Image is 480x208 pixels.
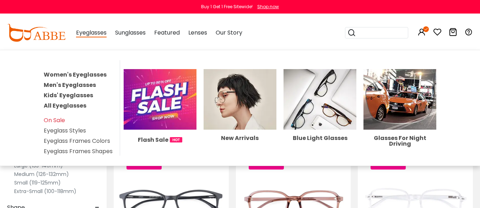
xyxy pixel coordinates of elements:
[44,126,86,135] a: Eyeglass Styles
[44,91,93,99] a: Kids' Eyeglasses
[363,95,436,146] a: Glasses For Night Driving
[44,147,113,155] a: Eyeglass Frames Shapes
[154,28,180,37] span: Featured
[115,28,146,37] span: Sunglasses
[257,4,279,10] div: Shop now
[44,137,110,145] a: Eyeglass Frames Colors
[138,135,168,144] span: Flash Sale
[284,95,356,141] a: Blue Light Glasses
[14,178,61,187] label: Small (119-125mm)
[44,71,107,79] a: Women's Eyeglasses
[188,28,207,37] span: Lenses
[363,69,436,129] img: Glasses For Night Driving
[284,135,356,141] div: Blue Light Glasses
[254,4,279,10] a: Shop now
[124,69,196,129] img: Flash Sale
[44,81,96,89] a: Men's Eyeglasses
[76,28,107,37] span: Eyeglasses
[124,95,196,144] a: Flash Sale
[14,170,69,178] label: Medium (126-132mm)
[204,135,276,141] div: New Arrivals
[14,187,76,196] label: Extra-Small (100-118mm)
[204,69,276,129] img: New Arrivals
[7,24,65,42] img: abbeglasses.com
[170,137,182,142] img: 1724998894317IetNH.gif
[216,28,242,37] span: Our Story
[44,102,86,110] a: All Eyeglasses
[44,116,65,124] a: On Sale
[201,4,253,10] div: Buy 1 Get 1 Free Sitewide!
[284,69,356,129] img: Blue Light Glasses
[363,135,436,147] div: Glasses For Night Driving
[204,95,276,141] a: New Arrivals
